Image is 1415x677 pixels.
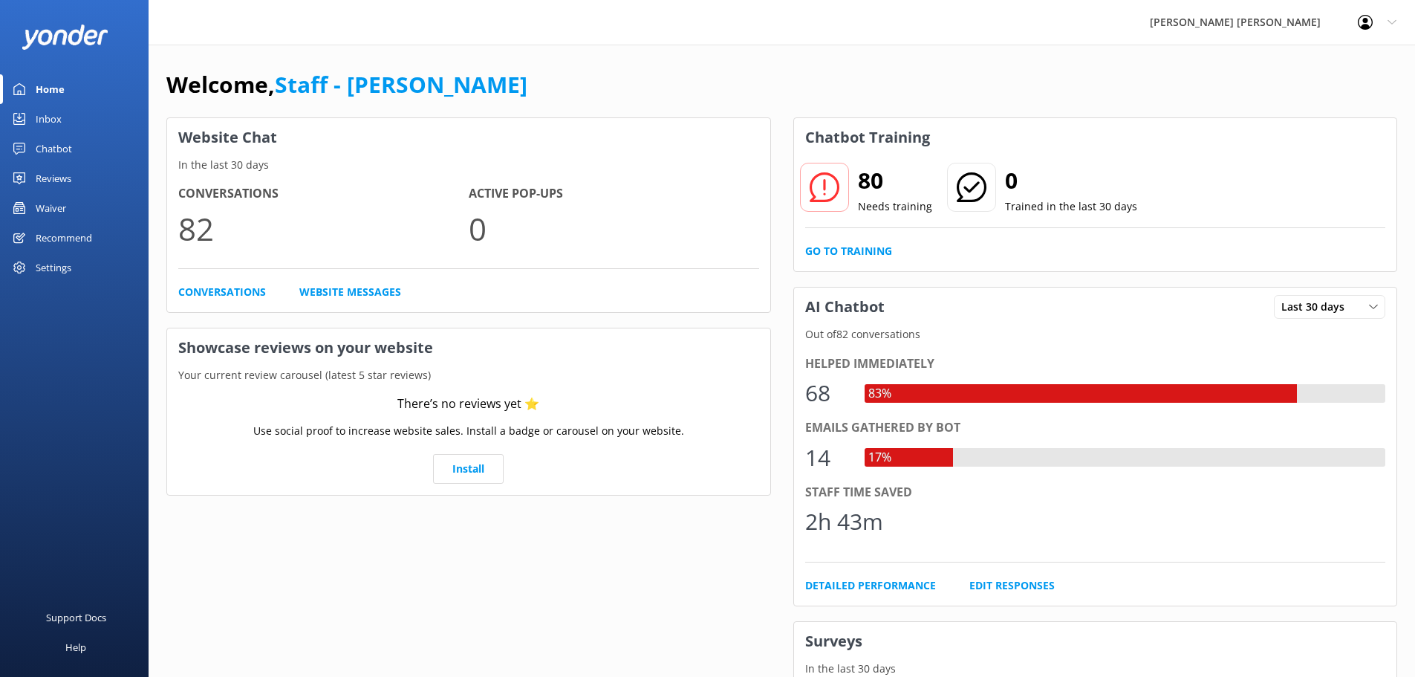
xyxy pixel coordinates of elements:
[865,448,895,467] div: 17%
[167,367,770,383] p: Your current review carousel (latest 5 star reviews)
[805,577,936,594] a: Detailed Performance
[858,163,932,198] h2: 80
[858,198,932,215] p: Needs training
[794,326,1397,343] p: Out of 82 conversations
[794,661,1397,677] p: In the last 30 days
[794,288,896,326] h3: AI Chatbot
[1005,163,1137,198] h2: 0
[65,632,86,662] div: Help
[794,118,941,157] h3: Chatbot Training
[299,284,401,300] a: Website Messages
[36,74,65,104] div: Home
[167,157,770,173] p: In the last 30 days
[1005,198,1137,215] p: Trained in the last 30 days
[805,483,1386,502] div: Staff time saved
[166,67,527,103] h1: Welcome,
[469,184,759,204] h4: Active Pop-ups
[36,163,71,193] div: Reviews
[469,204,759,253] p: 0
[46,603,106,632] div: Support Docs
[36,223,92,253] div: Recommend
[397,395,539,414] div: There’s no reviews yet ⭐
[36,104,62,134] div: Inbox
[805,354,1386,374] div: Helped immediately
[275,69,527,100] a: Staff - [PERSON_NAME]
[433,454,504,484] a: Install
[794,622,1397,661] h3: Surveys
[865,384,895,404] div: 83%
[36,193,66,223] div: Waiver
[36,253,71,282] div: Settings
[805,418,1386,438] div: Emails gathered by bot
[253,423,684,439] p: Use social proof to increase website sales. Install a badge or carousel on your website.
[805,504,883,540] div: 2h 43m
[167,118,770,157] h3: Website Chat
[1281,299,1353,315] span: Last 30 days
[178,184,469,204] h4: Conversations
[969,577,1055,594] a: Edit Responses
[22,25,108,49] img: yonder-white-logo.png
[805,375,850,411] div: 68
[178,204,469,253] p: 82
[805,243,892,259] a: Go to Training
[167,328,770,367] h3: Showcase reviews on your website
[36,134,72,163] div: Chatbot
[805,440,850,476] div: 14
[178,284,266,300] a: Conversations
